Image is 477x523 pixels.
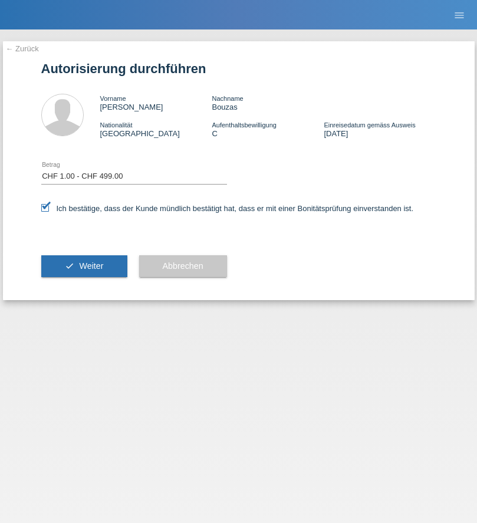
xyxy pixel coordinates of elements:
[65,261,74,271] i: check
[212,94,324,111] div: Bouzas
[79,261,103,271] span: Weiter
[41,255,127,278] button: check Weiter
[453,9,465,21] i: menu
[41,61,436,76] h1: Autorisierung durchführen
[324,121,415,129] span: Einreisedatum gemäss Ausweis
[100,120,212,138] div: [GEOGRAPHIC_DATA]
[6,44,39,53] a: ← Zurück
[100,95,126,102] span: Vorname
[448,11,471,18] a: menu
[41,204,414,213] label: Ich bestätige, dass der Kunde mündlich bestätigt hat, dass er mit einer Bonitätsprüfung einversta...
[324,120,436,138] div: [DATE]
[100,94,212,111] div: [PERSON_NAME]
[212,95,243,102] span: Nachname
[212,120,324,138] div: C
[100,121,133,129] span: Nationalität
[139,255,227,278] button: Abbrechen
[163,261,203,271] span: Abbrechen
[212,121,276,129] span: Aufenthaltsbewilligung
